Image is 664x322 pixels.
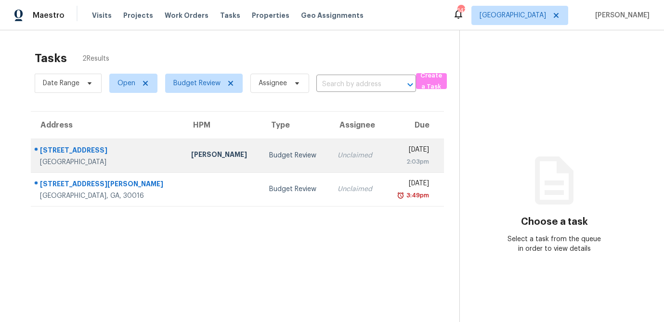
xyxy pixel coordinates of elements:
[480,11,546,20] span: [GEOGRAPHIC_DATA]
[421,70,442,92] span: Create a Task
[521,217,588,227] h3: Choose a task
[173,78,221,88] span: Budget Review
[397,191,404,200] img: Overdue Alarm Icon
[392,145,429,157] div: [DATE]
[338,151,377,160] div: Unclaimed
[92,11,112,20] span: Visits
[252,11,289,20] span: Properties
[384,112,444,139] th: Due
[220,12,240,19] span: Tasks
[416,73,447,89] button: Create a Task
[330,112,384,139] th: Assignee
[183,112,261,139] th: HPM
[404,78,417,91] button: Open
[40,145,176,157] div: [STREET_ADDRESS]
[31,112,183,139] th: Address
[40,157,176,167] div: [GEOGRAPHIC_DATA]
[316,77,389,92] input: Search by address
[43,78,79,88] span: Date Range
[261,112,330,139] th: Type
[40,179,176,191] div: [STREET_ADDRESS][PERSON_NAME]
[269,151,322,160] div: Budget Review
[33,11,65,20] span: Maestro
[191,150,253,162] div: [PERSON_NAME]
[40,191,176,201] div: [GEOGRAPHIC_DATA], GA, 30016
[82,54,109,64] span: 2 Results
[165,11,208,20] span: Work Orders
[259,78,287,88] span: Assignee
[591,11,650,20] span: [PERSON_NAME]
[35,53,67,63] h2: Tasks
[457,6,464,15] div: 147
[392,179,429,191] div: [DATE]
[123,11,153,20] span: Projects
[404,191,429,200] div: 3:49pm
[301,11,364,20] span: Geo Assignments
[117,78,135,88] span: Open
[269,184,322,194] div: Budget Review
[507,234,601,254] div: Select a task from the queue in order to view details
[338,184,377,194] div: Unclaimed
[392,157,429,167] div: 2:03pm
